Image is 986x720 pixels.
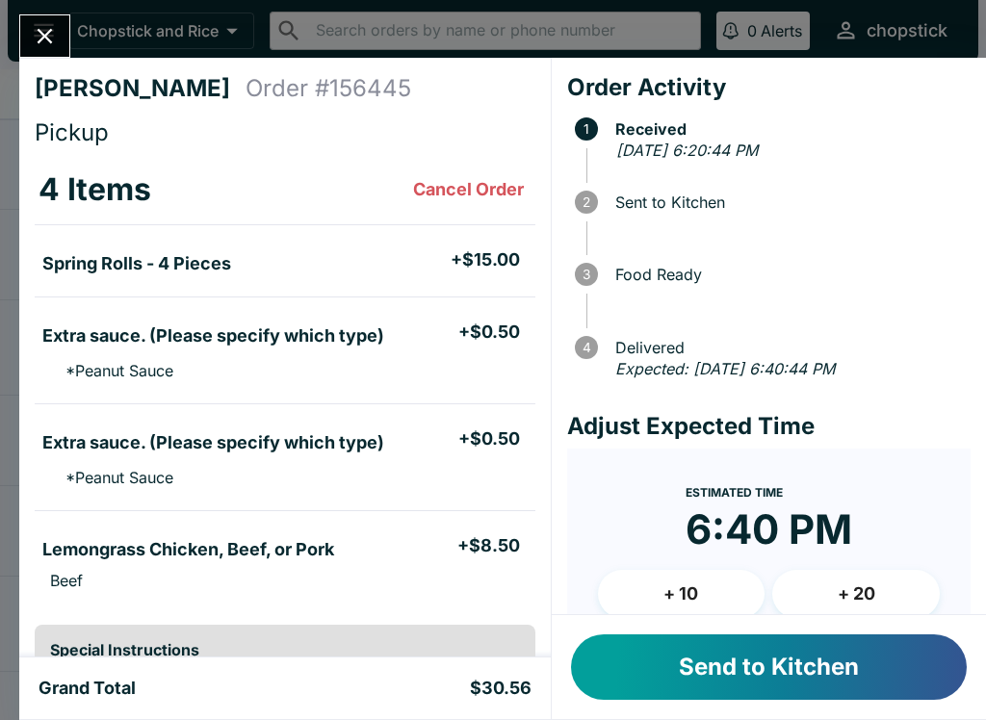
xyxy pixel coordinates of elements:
[246,74,411,103] h4: Order # 156445
[598,570,765,618] button: + 10
[582,340,590,355] text: 4
[20,15,69,57] button: Close
[584,121,589,137] text: 1
[772,570,940,618] button: + 20
[583,194,590,210] text: 2
[606,339,971,356] span: Delivered
[50,468,173,487] p: * Peanut Sauce
[686,485,783,500] span: Estimated Time
[457,534,520,557] h5: + $8.50
[606,193,971,211] span: Sent to Kitchen
[606,266,971,283] span: Food Ready
[451,248,520,271] h5: + $15.00
[458,427,520,450] h5: + $0.50
[42,252,231,275] h5: Spring Rolls - 4 Pieces
[42,431,384,454] h5: Extra sauce. (Please specify which type)
[405,170,532,209] button: Cancel Order
[571,634,967,700] button: Send to Kitchen
[39,677,136,700] h5: Grand Total
[42,538,334,561] h5: Lemongrass Chicken, Beef, or Pork
[567,412,971,441] h4: Adjust Expected Time
[458,321,520,344] h5: + $0.50
[606,120,971,138] span: Received
[50,571,83,590] p: Beef
[686,504,852,554] time: 6:40 PM
[35,155,535,609] table: orders table
[35,118,109,146] span: Pickup
[583,267,590,282] text: 3
[470,677,532,700] h5: $30.56
[616,141,758,160] em: [DATE] 6:20:44 PM
[35,74,246,103] h4: [PERSON_NAME]
[39,170,151,209] h3: 4 Items
[567,73,971,102] h4: Order Activity
[50,640,520,659] h6: Special Instructions
[615,359,835,378] em: Expected: [DATE] 6:40:44 PM
[42,324,384,347] h5: Extra sauce. (Please specify which type)
[50,361,173,380] p: * Peanut Sauce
